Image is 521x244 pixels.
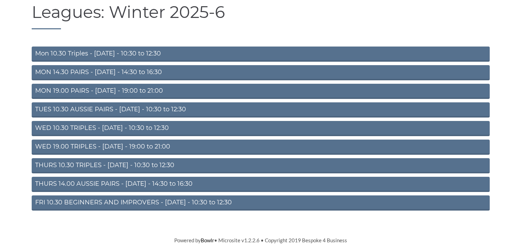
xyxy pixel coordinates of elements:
a: THURS 14.00 AUSSIE PAIRS - [DATE] - 14:30 to 16:30 [32,177,490,192]
a: WED 19.00 TRIPLES - [DATE] - 19:00 to 21:00 [32,140,490,155]
a: Bowlr [201,237,214,243]
a: TUES 10.30 AUSSIE PAIRS - [DATE] - 10:30 to 12:30 [32,102,490,118]
a: FRI 10.30 BEGINNERS AND IMPROVERS - [DATE] - 10:30 to 12:30 [32,195,490,211]
a: WED 10.30 TRIPLES - [DATE] - 10:30 to 12:30 [32,121,490,136]
span: Powered by • Microsite v1.2.2.6 • Copyright 2019 Bespoke 4 Business [174,237,347,243]
h1: Leagues: Winter 2025-6 [32,3,490,29]
a: Mon 10.30 Triples - [DATE] - 10:30 to 12:30 [32,47,490,62]
a: MON 19.00 PAIRS - [DATE] - 19:00 to 21:00 [32,84,490,99]
a: THURS 10.30 TRIPLES - [DATE] - 10:30 to 12:30 [32,158,490,173]
a: MON 14.30 PAIRS - [DATE] - 14:30 to 16:30 [32,65,490,80]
